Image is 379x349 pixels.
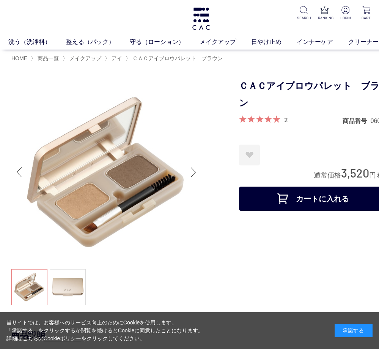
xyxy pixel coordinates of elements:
a: 日やけ止め [251,37,297,47]
img: ＣＡＣアイブロウパレット ブラウン ブラウン [11,78,201,267]
p: SEARCH [297,15,310,21]
span: メイクアップ [69,55,101,61]
a: メイクアップ [200,37,251,47]
a: 2 [284,115,288,124]
span: 円 [369,171,376,179]
span: アイ [112,55,122,61]
a: CART [360,6,373,21]
div: Previous slide [11,157,27,187]
a: お気に入りに登録する [239,145,260,165]
a: 整える（パック） [66,37,130,47]
a: LOGIN [339,6,352,21]
a: 商品一覧 [36,55,59,61]
a: HOME [11,55,27,61]
span: ＣＡＣアイブロウパレット ブラウン [132,55,223,61]
dt: 商品番号 [343,117,371,125]
img: logo [191,8,211,30]
span: 商品一覧 [38,55,59,61]
a: 洗う（洗浄料） [8,37,66,47]
a: RANKING [318,6,331,21]
div: Next slide [186,157,201,187]
li: 〉 [126,55,225,62]
a: ＣＡＣアイブロウパレット ブラウン [131,55,223,61]
a: メイクアップ [68,55,101,61]
p: RANKING [318,15,331,21]
li: 〉 [63,55,103,62]
a: アイ [110,55,122,61]
li: 〉 [31,55,61,62]
a: Cookieポリシー [44,335,82,341]
p: CART [360,15,373,21]
span: 通常価格 [314,171,341,179]
a: SEARCH [297,6,310,21]
li: 〉 [105,55,124,62]
a: 守る（ローション） [130,37,200,47]
p: LOGIN [339,15,352,21]
div: 承諾する [335,324,373,337]
a: インナーケア [297,37,348,47]
div: 当サイトでは、お客様へのサービス向上のためにCookieを使用します。 「承諾する」をクリックするか閲覧を続けるとCookieに同意したことになります。 詳細はこちらの をクリックしてください。 [6,319,204,343]
span: 3,520 [341,166,369,180]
